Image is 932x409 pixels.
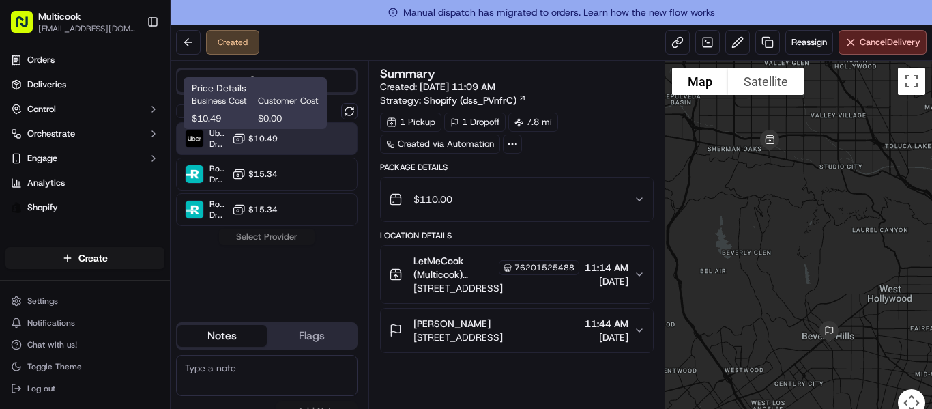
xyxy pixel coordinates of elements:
[413,317,491,330] span: [PERSON_NAME]
[209,139,227,150] span: Dropoff ETA 52 minutes
[209,199,227,210] span: Roadie (P2P)
[38,10,81,23] button: Multicook
[785,30,833,55] button: Reassign
[148,212,153,223] span: •
[380,113,441,132] div: 1 Pickup
[258,113,319,125] span: $0.00
[209,163,227,174] span: Roadie Rush (P2P)
[380,135,500,154] a: Created via Automation
[27,152,57,165] span: Engage
[27,54,55,66] span: Orders
[248,169,278,180] span: $15.34
[27,361,82,372] span: Toggle Theme
[381,309,653,352] button: [PERSON_NAME][STREET_ADDRESS]11:44 AM[DATE]
[209,174,227,185] span: Dropoff ETA -
[212,175,248,191] button: See all
[5,247,164,269] button: Create
[186,201,203,218] img: Roadie (P2P)
[192,81,319,95] h1: Price Details
[5,335,164,354] button: Chat with us!
[380,230,654,241] div: Location Details
[27,296,58,307] span: Settings
[585,317,628,330] span: 11:44 AM
[267,325,356,347] button: Flags
[380,68,435,80] h3: Summary
[29,130,53,155] img: 8571987876998_91fb9ceb93ad5c398215_72.jpg
[258,95,319,107] span: Customer Cost
[413,254,496,281] span: LetMeCook (Multicook) [PERSON_NAME]
[8,300,110,324] a: 📗Knowledge Base
[14,178,91,188] div: Past conversations
[413,281,579,295] span: [STREET_ADDRESS]
[186,165,203,183] img: Roadie Rush (P2P)
[156,249,184,259] span: [DATE]
[444,113,506,132] div: 1 Dropoff
[209,210,227,221] span: Dropoff ETA -
[232,132,278,145] button: $10.49
[38,23,136,34] button: [EMAIL_ADDRESS][DOMAIN_NAME]
[380,94,527,107] div: Strategy:
[232,135,248,151] button: Start new chat
[14,14,41,41] img: Nash
[5,74,164,96] a: Deliveries
[14,55,248,76] p: Welcome 👋
[413,330,503,344] span: [STREET_ADDRESS]
[27,79,66,91] span: Deliveries
[110,300,224,324] a: 💻API Documentation
[5,229,164,251] div: Favorites
[248,204,278,215] span: $15.34
[420,81,495,93] span: [DATE] 11:09 AM
[14,130,38,155] img: 1736555255976-a54dd68f-1ca7-489b-9aae-adbdc363a1c4
[35,88,246,102] input: Got a question? Start typing here...
[585,274,628,288] span: [DATE]
[177,70,356,92] button: Quotes
[209,128,227,139] span: Uber
[898,68,925,95] button: Toggle fullscreen view
[136,308,165,318] span: Pylon
[186,130,203,147] img: Uber
[5,357,164,376] button: Toggle Theme
[5,172,164,194] a: Analytics
[5,49,164,71] a: Orders
[61,130,224,144] div: Start new chat
[860,36,920,48] span: Cancel Delivery
[388,5,715,19] span: Manual dispatch has migrated to orders. Learn how the new flow works
[27,177,65,189] span: Analytics
[27,339,77,350] span: Chat with us!
[156,212,184,223] span: [DATE]
[508,113,558,132] div: 7.8 mi
[232,203,278,216] button: $15.34
[381,246,653,303] button: LetMeCook (Multicook) [PERSON_NAME]76201525488[STREET_ADDRESS]11:14 AM[DATE]
[381,178,653,221] button: $110.00
[380,80,495,94] span: Created:
[728,68,804,95] button: Show satellite imagery
[27,103,56,115] span: Control
[5,313,164,333] button: Notifications
[78,251,108,265] span: Create
[42,249,145,259] span: Wisdom [PERSON_NAME]
[14,199,35,225] img: Wisdom Oko
[96,307,165,318] a: Powered byPylon
[5,197,164,218] a: Shopify
[424,94,527,107] a: Shopify (dss_PVnfrC)
[61,144,188,155] div: We're available if you need us!
[672,68,728,95] button: Show street map
[177,325,267,347] button: Notes
[148,249,153,259] span: •
[27,128,75,140] span: Orchestrate
[5,147,164,169] button: Engage
[791,36,827,48] span: Reassign
[27,249,38,260] img: 1736555255976-a54dd68f-1ca7-489b-9aae-adbdc363a1c4
[585,330,628,344] span: [DATE]
[192,113,252,125] span: $10.49
[42,212,145,223] span: Wisdom [PERSON_NAME]
[232,167,278,181] button: $15.34
[514,262,574,273] span: 76201525488
[11,202,22,213] img: Shopify logo
[585,261,628,274] span: 11:14 AM
[27,318,75,328] span: Notifications
[424,94,516,107] span: Shopify (dss_PVnfrC)
[27,201,58,214] span: Shopify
